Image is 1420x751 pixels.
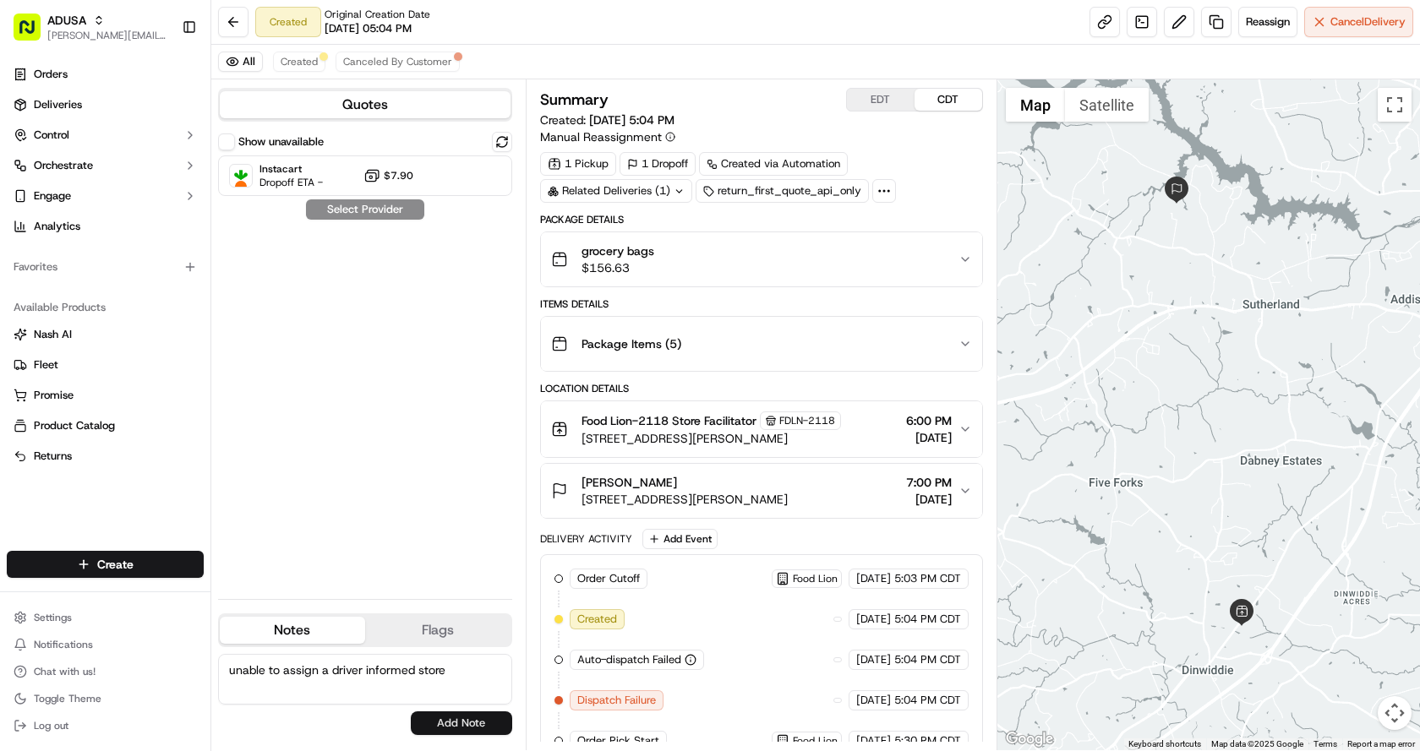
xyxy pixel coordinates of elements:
div: 1 Pickup [540,152,616,176]
button: ADUSA[PERSON_NAME][EMAIL_ADDRESS][PERSON_NAME][DOMAIN_NAME] [7,7,175,47]
a: 💻API Documentation [136,238,278,269]
span: Chat with us! [34,665,96,678]
button: Show street map [1006,88,1065,122]
span: Log out [34,719,68,732]
a: Promise [14,388,197,403]
button: Show satellite imagery [1065,88,1149,122]
button: Food Lion-2118 Store FacilitatorFDLN-2118[STREET_ADDRESS][PERSON_NAME]6:00 PM[DATE] [541,401,982,457]
button: Start new chat [287,166,308,187]
span: [DATE] [856,733,891,748]
span: 5:04 PM CDT [894,612,961,627]
span: Settings [34,611,72,624]
button: Control [7,122,204,149]
span: [STREET_ADDRESS][PERSON_NAME] [582,430,841,447]
span: 7:00 PM [906,474,952,491]
p: Welcome 👋 [17,68,308,95]
button: CancelDelivery [1304,7,1413,37]
a: Analytics [7,213,204,240]
span: [DATE] [856,612,891,627]
span: Food Lion [793,572,838,585]
span: [STREET_ADDRESS][PERSON_NAME] [582,491,788,508]
button: Package Items (5) [541,317,982,371]
span: [DATE] [906,491,952,508]
button: Toggle fullscreen view [1378,88,1412,122]
a: Orders [7,61,204,88]
span: Created: [540,112,674,128]
span: [PERSON_NAME] [582,474,677,491]
span: Knowledge Base [34,245,129,262]
button: Settings [7,606,204,629]
button: [PERSON_NAME][STREET_ADDRESS][PERSON_NAME]7:00 PM[DATE] [541,464,982,518]
div: 📗 [17,247,30,260]
button: Canceled By Customer [336,52,460,72]
button: Log out [7,714,204,737]
button: Product Catalog [7,412,204,439]
a: Terms (opens in new tab) [1313,739,1337,748]
span: Fleet [34,357,58,373]
a: Fleet [14,357,197,373]
span: Food Lion-2118 Store Facilitator [582,412,756,429]
div: Package Details [540,213,983,226]
div: Available Products [7,294,204,321]
span: 5:30 PM CDT [894,733,961,748]
button: Notes [220,617,365,644]
button: grocery bags$156.63 [541,232,982,286]
span: grocery bags [582,242,654,259]
span: Instacart [259,162,323,176]
span: Reassign [1246,14,1290,30]
span: Dropoff ETA - [259,176,323,189]
button: Returns [7,443,204,470]
div: Favorites [7,253,204,280]
span: Map data ©2025 Google [1211,739,1303,748]
span: 5:03 PM CDT [894,571,961,586]
button: Quotes [220,91,511,118]
a: Created via Automation [699,152,848,176]
button: Engage [7,182,204,210]
span: Deliveries [34,97,82,112]
a: Returns [14,449,197,464]
span: Order Cutoff [577,571,640,586]
span: Engage [34,188,71,204]
span: Pylon [168,286,205,299]
span: Promise [34,388,74,403]
button: $7.90 [363,167,413,184]
span: Dispatch Failure [577,693,656,708]
button: Create [7,551,204,578]
div: 1 Dropoff [620,152,696,176]
button: Orchestrate [7,152,204,179]
span: FDLN-2118 [779,414,835,427]
button: EDT [847,89,915,111]
label: Show unavailable [238,134,324,150]
div: Location Details [540,382,983,395]
span: Orders [34,67,68,82]
img: 1736555255976-a54dd68f-1ca7-489b-9aae-adbdc363a1c4 [17,161,47,192]
span: [DATE] [856,652,891,667]
a: Open this area in Google Maps (opens a new window) [1002,728,1057,750]
span: Toggle Theme [34,692,101,705]
button: ADUSA [47,12,86,29]
div: Related Deliveries (1) [540,179,692,203]
button: Reassign [1238,7,1297,37]
button: [PERSON_NAME][EMAIL_ADDRESS][PERSON_NAME][DOMAIN_NAME] [47,29,168,42]
div: We're available if you need us! [57,178,214,192]
a: Powered byPylon [119,286,205,299]
button: Nash AI [7,321,204,348]
div: Start new chat [57,161,277,178]
span: Cancel Delivery [1330,14,1406,30]
button: Created [273,52,325,72]
a: Product Catalog [14,418,197,433]
a: Report a map error [1347,739,1415,748]
button: Promise [7,382,204,409]
a: Nash AI [14,327,197,342]
span: Orchestrate [34,158,93,173]
span: Food Lion [793,734,838,748]
span: Created [281,55,318,68]
span: Create [97,556,134,573]
button: Chat with us! [7,660,204,683]
span: Control [34,128,69,143]
div: Items Details [540,297,983,311]
div: Delivery Activity [540,532,632,546]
